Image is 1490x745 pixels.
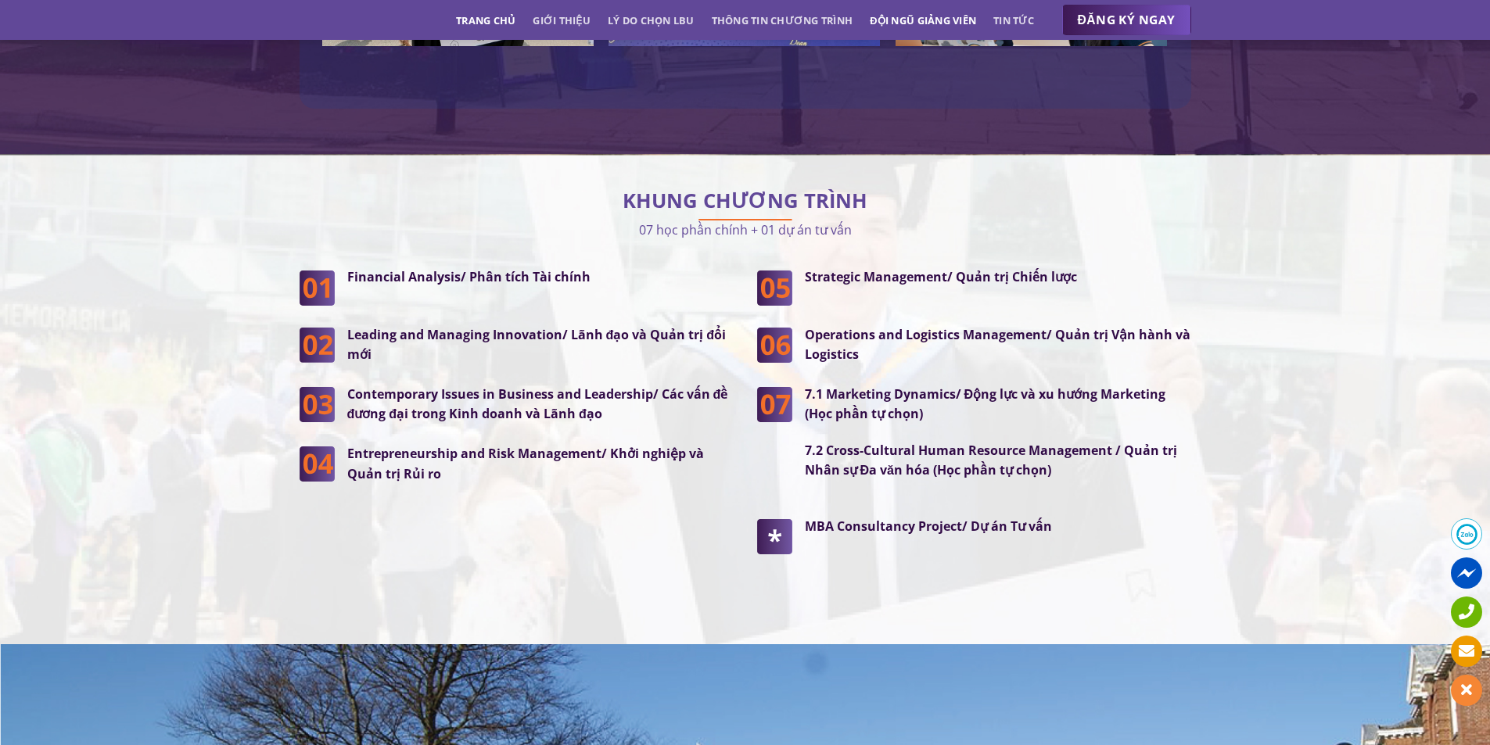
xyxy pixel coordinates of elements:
[805,268,1077,285] strong: Strategic Management/ Quản trị Chiến lược
[347,385,728,423] strong: Contemporary Issues in Business and Leadership/ Các vấn đề đương đại trong Kinh doanh và Lãnh đạo
[300,193,1191,209] h2: KHUNG CHƯƠNG TRÌNH
[1078,10,1176,30] span: ĐĂNG KÝ NGAY
[456,6,515,34] a: Trang chủ
[993,6,1034,34] a: Tin tức
[608,6,695,34] a: Lý do chọn LBU
[805,326,1190,364] strong: Operations and Logistics Management/ Quản trị Vận hành và Logistics
[805,442,1177,479] strong: 7.2 Cross-Cultural Human Resource Management / Quản trị Nhân sự Đa văn hóa (Học phần tự chọn)
[870,6,976,34] a: Đội ngũ giảng viên
[1062,5,1191,36] a: ĐĂNG KÝ NGAY
[300,219,1191,240] p: 07 học phần chính + 01 dự án tư vấn
[347,326,727,364] strong: Leading and Managing Innovation/ Lãnh đạo và Quản trị đổi mới
[533,6,591,34] a: Giới thiệu
[805,385,1166,423] strong: 7.1 Marketing Dynamics/ Động lực và xu hướng Marketing (Học phần tự chọn)
[805,518,1052,535] strong: MBA Consultancy Project/ Dự án Tư vấn
[698,219,792,220] img: line-lbu.jpg
[712,6,853,34] a: Thông tin chương trình
[347,268,591,285] strong: Financial Analysis/ Phân tích Tài chính
[347,445,704,482] strong: Entrepreneurship and Risk Management/ Khởi nghiệp và Quản trị Rủi ro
